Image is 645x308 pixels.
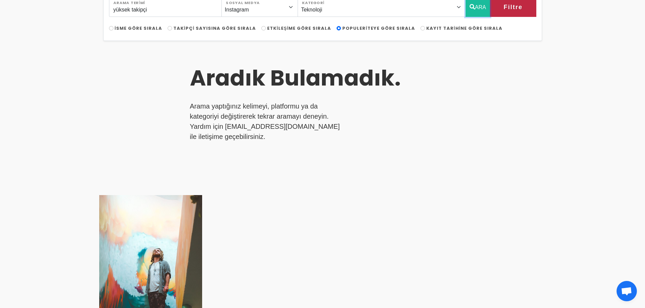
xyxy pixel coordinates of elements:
input: Kayıt Tarihine Göre Sırala [421,26,425,30]
span: Takipçi Sayısına Göre Sırala [173,25,256,31]
input: İsme Göre Sırala [109,26,113,30]
input: Populeriteye Göre Sırala [337,26,341,30]
a: Açık sohbet [617,281,637,301]
span: Populeriteye Göre Sırala [342,25,415,31]
span: Filtre [503,1,522,13]
span: Etkileşime Göre Sırala [267,25,331,31]
span: İsme Göre Sırala [115,25,163,31]
h3: Aradık Bulamadık. [190,65,445,91]
input: Etkileşime Göre Sırala [261,26,266,30]
input: Takipçi Sayısına Göre Sırala [168,26,172,30]
span: Kayıt Tarihine Göre Sırala [426,25,502,31]
p: Arama yaptığınız kelimeyi, platformu ya da kategoriyi değiştirerek tekrar aramayı deneyin. Yardım... [190,101,344,142]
